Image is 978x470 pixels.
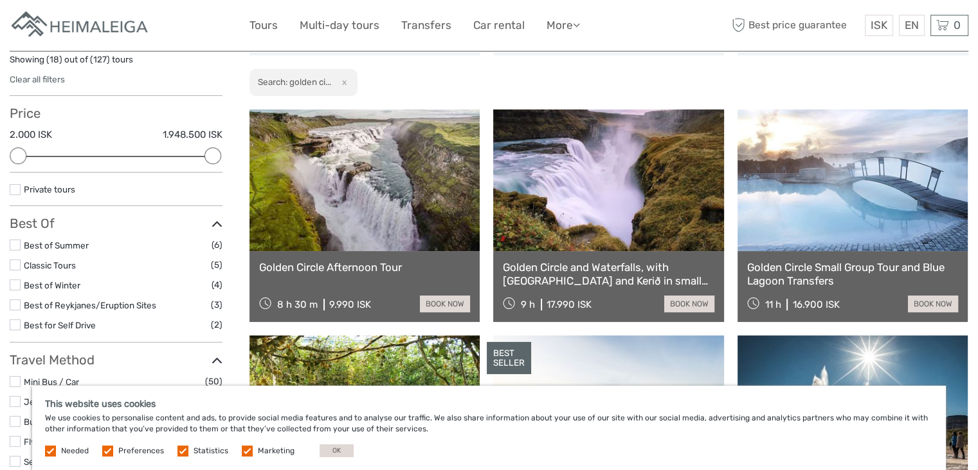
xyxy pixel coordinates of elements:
div: BEST SELLER [487,342,531,374]
button: Open LiveChat chat widget [148,20,163,35]
a: book now [908,296,958,312]
span: 9 h [521,299,535,310]
a: Best of Summer [24,240,89,250]
a: Golden Circle Afternoon Tour [259,261,470,274]
a: Clear all filters [10,74,65,84]
a: Golden Circle and Waterfalls, with [GEOGRAPHIC_DATA] and Kerið in small group [503,261,714,287]
a: Multi-day tours [300,16,379,35]
span: (4) [212,277,222,292]
span: (3) [211,297,222,312]
a: Bus [24,417,39,427]
a: Transfers [401,16,451,35]
img: Apartments in Reykjavik [10,10,151,41]
a: book now [664,296,714,312]
span: (50) [205,374,222,389]
label: 127 [93,53,107,66]
label: Statistics [194,446,228,456]
span: 0 [952,19,963,32]
a: Flying [24,437,48,447]
label: 2.000 ISK [10,128,52,142]
a: Golden Circle Small Group Tour and Blue Lagoon Transfers [747,261,958,287]
a: Jeep / 4x4 [24,397,68,407]
a: Tours [249,16,278,35]
a: Car rental [473,16,525,35]
h3: Best Of [10,216,222,231]
label: 18 [50,53,59,66]
label: Needed [61,446,89,456]
a: Best of Winter [24,280,80,290]
h2: Search: golden ci... [258,77,331,87]
div: EN [899,15,925,36]
a: book now [420,296,470,312]
label: 1.948.500 ISK [163,128,222,142]
h5: This website uses cookies [45,399,933,409]
a: Best of Reykjanes/Eruption Sites [24,300,156,310]
a: Classic Tours [24,260,76,270]
div: Showing ( ) out of ( ) tours [10,53,222,73]
span: (6) [212,238,222,252]
a: More [547,16,580,35]
span: Best price guarantee [729,15,862,36]
a: Private tours [24,184,75,194]
span: (5) [211,258,222,272]
a: Mini Bus / Car [24,377,79,387]
h3: Travel Method [10,352,222,368]
button: x [333,75,350,89]
div: We use cookies to personalise content and ads, to provide social media features and to analyse ou... [32,386,946,470]
p: We're away right now. Please check back later! [18,23,145,33]
span: (2) [211,317,222,332]
a: Best for Self Drive [24,320,96,330]
div: 16.900 ISK [792,299,839,310]
h3: Price [10,106,222,121]
div: 9.990 ISK [329,299,371,310]
a: Self-Drive [24,456,64,467]
div: 17.990 ISK [547,299,592,310]
span: 11 h [765,299,781,310]
label: Preferences [118,446,164,456]
span: 8 h 30 m [277,299,318,310]
span: ISK [871,19,887,32]
button: OK [320,444,354,457]
label: Marketing [258,446,294,456]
